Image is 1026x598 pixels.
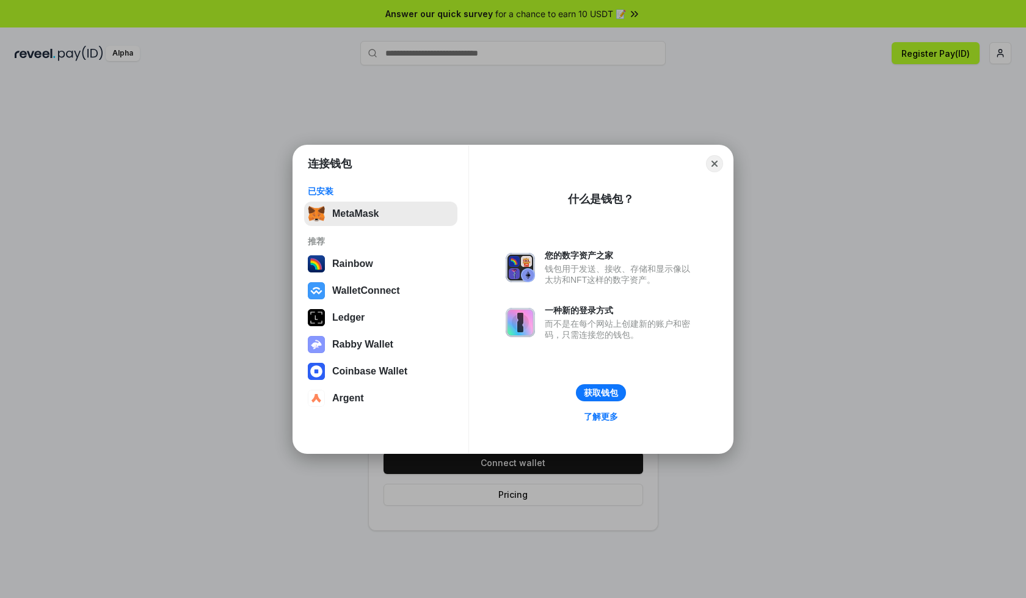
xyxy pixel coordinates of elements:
[584,411,618,422] div: 了解更多
[308,336,325,353] img: svg+xml,%3Csvg%20xmlns%3D%22http%3A%2F%2Fwww.w3.org%2F2000%2Fsvg%22%20fill%3D%22none%22%20viewBox...
[545,250,696,261] div: 您的数字资产之家
[308,156,352,171] h1: 连接钱包
[304,332,457,357] button: Rabby Wallet
[577,409,625,425] a: 了解更多
[308,390,325,407] img: svg+xml,%3Csvg%20width%3D%2228%22%20height%3D%2228%22%20viewBox%3D%220%200%2028%2028%22%20fill%3D...
[308,255,325,272] img: svg+xml,%3Csvg%20width%3D%22120%22%20height%3D%22120%22%20viewBox%3D%220%200%20120%20120%22%20fil...
[304,279,457,303] button: WalletConnect
[568,192,634,206] div: 什么是钱包？
[545,318,696,340] div: 而不是在每个网站上创建新的账户和密码，只需连接您的钱包。
[506,308,535,337] img: svg+xml,%3Csvg%20xmlns%3D%22http%3A%2F%2Fwww.w3.org%2F2000%2Fsvg%22%20fill%3D%22none%22%20viewBox...
[332,285,400,296] div: WalletConnect
[304,386,457,410] button: Argent
[506,253,535,282] img: svg+xml,%3Csvg%20xmlns%3D%22http%3A%2F%2Fwww.w3.org%2F2000%2Fsvg%22%20fill%3D%22none%22%20viewBox...
[304,252,457,276] button: Rainbow
[308,236,454,247] div: 推荐
[308,205,325,222] img: svg+xml,%3Csvg%20fill%3D%22none%22%20height%3D%2233%22%20viewBox%3D%220%200%2035%2033%22%20width%...
[304,202,457,226] button: MetaMask
[332,393,364,404] div: Argent
[308,186,454,197] div: 已安装
[308,282,325,299] img: svg+xml,%3Csvg%20width%3D%2228%22%20height%3D%2228%22%20viewBox%3D%220%200%2028%2028%22%20fill%3D...
[304,305,457,330] button: Ledger
[706,155,723,172] button: Close
[545,263,696,285] div: 钱包用于发送、接收、存储和显示像以太坊和NFT这样的数字资产。
[332,312,365,323] div: Ledger
[308,363,325,380] img: svg+xml,%3Csvg%20width%3D%2228%22%20height%3D%2228%22%20viewBox%3D%220%200%2028%2028%22%20fill%3D...
[304,359,457,384] button: Coinbase Wallet
[332,339,393,350] div: Rabby Wallet
[332,366,407,377] div: Coinbase Wallet
[584,387,618,398] div: 获取钱包
[545,305,696,316] div: 一种新的登录方式
[332,258,373,269] div: Rainbow
[308,309,325,326] img: svg+xml,%3Csvg%20xmlns%3D%22http%3A%2F%2Fwww.w3.org%2F2000%2Fsvg%22%20width%3D%2228%22%20height%3...
[576,384,626,401] button: 获取钱包
[332,208,379,219] div: MetaMask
